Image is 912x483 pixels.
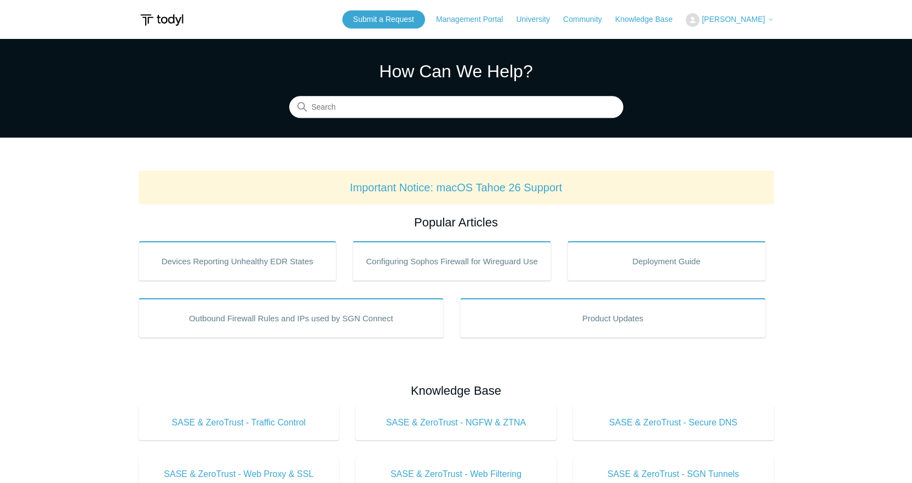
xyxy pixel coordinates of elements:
a: Outbound Firewall Rules and IPs used by SGN Connect [139,298,444,338]
span: SASE & ZeroTrust - Web Proxy & SSL [155,468,323,481]
span: SASE & ZeroTrust - NGFW & ZTNA [372,416,540,429]
a: Submit a Request [342,10,425,29]
span: SASE & ZeroTrust - Traffic Control [155,416,323,429]
a: Knowledge Base [615,14,684,25]
a: Important Notice: macOS Tahoe 26 Support [350,181,563,194]
h1: How Can We Help? [289,58,623,84]
a: Configuring Sophos Firewall for Wireguard Use [353,241,551,281]
a: Management Portal [436,14,514,25]
img: Todyl Support Center Help Center home page [139,10,185,30]
input: Search [289,96,623,118]
a: Community [563,14,613,25]
span: SASE & ZeroTrust - Web Filtering [372,468,540,481]
a: Devices Reporting Unhealthy EDR States [139,241,337,281]
span: SASE & ZeroTrust - SGN Tunnels [589,468,758,481]
span: [PERSON_NAME] [702,15,765,24]
span: SASE & ZeroTrust - Secure DNS [589,416,758,429]
a: SASE & ZeroTrust - Secure DNS [573,405,774,440]
a: SASE & ZeroTrust - NGFW & ZTNA [355,405,557,440]
h2: Popular Articles [139,213,774,231]
a: Product Updates [460,298,766,338]
h2: Knowledge Base [139,382,774,400]
a: SASE & ZeroTrust - Traffic Control [139,405,340,440]
a: University [516,14,560,25]
button: [PERSON_NAME] [686,13,773,27]
a: Deployment Guide [567,241,766,281]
